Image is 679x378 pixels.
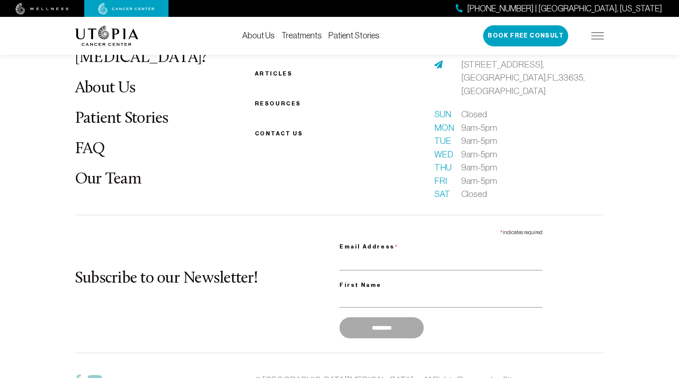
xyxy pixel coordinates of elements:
span: Tue [434,134,451,148]
span: Contact us [255,130,303,137]
span: [STREET_ADDRESS], [GEOGRAPHIC_DATA], FL, 33635, [GEOGRAPHIC_DATA] [461,59,585,96]
img: wellness [16,3,69,15]
a: Our Team [75,171,141,188]
img: logo [75,26,139,46]
a: [STREET_ADDRESS],[GEOGRAPHIC_DATA],FL,33635,[GEOGRAPHIC_DATA] [461,58,604,98]
span: Sun [434,108,451,121]
span: 9am-5pm [461,134,497,148]
span: [PHONE_NUMBER] | [GEOGRAPHIC_DATA], [US_STATE] [467,3,662,15]
span: Closed [461,108,487,121]
span: Fri [434,174,451,188]
span: Mon [434,121,451,135]
a: Resources [255,100,301,107]
a: [PHONE_NUMBER] | [GEOGRAPHIC_DATA], [US_STATE] [456,3,662,15]
button: Book Free Consult [483,25,568,46]
img: icon-hamburger [591,32,604,39]
a: Patient Stories [329,31,380,40]
label: First Name [339,280,543,290]
span: Wed [434,148,451,161]
a: About Us [75,80,135,97]
span: 9am-5pm [461,174,497,188]
a: FAQ [75,141,105,157]
span: Sat [434,187,451,201]
span: 9am-5pm [461,148,497,161]
img: address [434,60,443,69]
a: Articles [255,70,293,77]
a: Patient Stories [75,111,168,127]
label: Email Address [339,238,543,253]
div: indicates required [339,225,543,238]
a: About Us [242,31,275,40]
a: Treatments [281,31,322,40]
h2: Subscribe to our Newsletter! [75,270,339,288]
span: 9am-5pm [461,121,497,135]
span: Thu [434,161,451,174]
span: Closed [461,187,487,201]
img: cancer center [98,3,155,15]
a: What is [MEDICAL_DATA]? [75,32,207,66]
span: 9am-5pm [461,161,497,174]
